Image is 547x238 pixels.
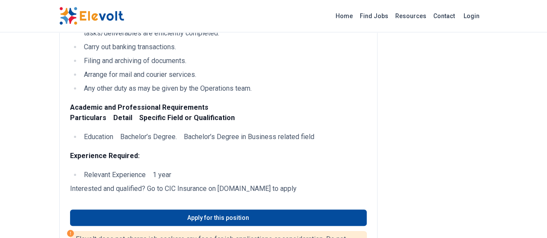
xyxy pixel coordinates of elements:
[504,197,547,238] iframe: Chat Widget
[81,56,367,66] li: Filing and archiving of documents.
[332,9,356,23] a: Home
[392,9,430,23] a: Resources
[430,9,458,23] a: Contact
[70,184,367,194] p: Interested and qualified? Go to CIC Insurance on [DOMAIN_NAME] to apply
[81,42,367,52] li: Carry out banking transactions.
[70,209,367,226] a: Apply for this position
[70,103,235,122] strong: Academic and Professional Requirements Particulars Detail Specific Field or Qualification
[458,7,485,25] a: Login
[356,9,392,23] a: Find Jobs
[70,152,140,160] strong: Experience Required:
[81,70,367,80] li: Arrange for mail and courier services.
[81,83,367,94] li: Any other duty as may be given by the Operations team.
[81,170,367,180] li: Relevant Experience 1 year
[59,7,124,25] img: Elevolt
[81,132,367,142] li: Education Bachelor’s Degree. Bachelor’s Degree in Business related field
